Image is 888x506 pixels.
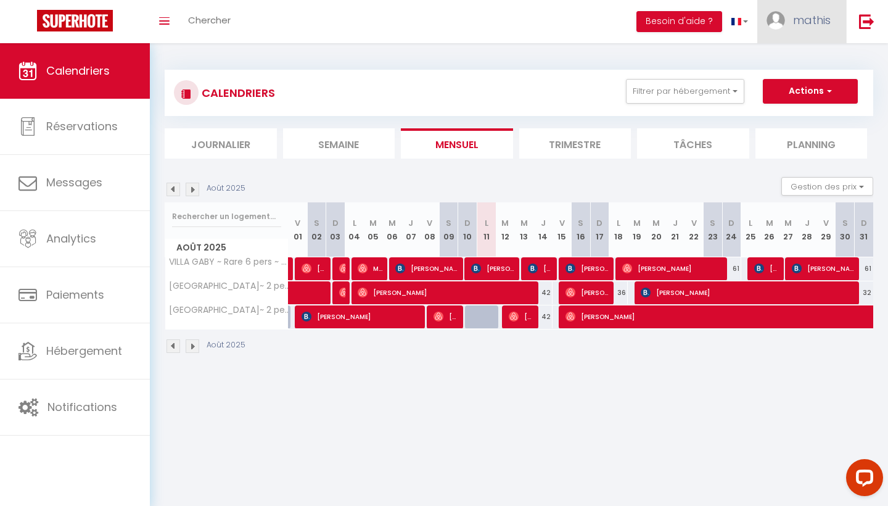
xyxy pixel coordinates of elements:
span: [PERSON_NAME] [509,305,534,328]
abbr: M [633,217,641,229]
button: Besoin d'aide ? [636,11,722,32]
th: 14 [533,202,553,257]
abbr: D [332,217,339,229]
span: [PERSON_NAME] [792,257,855,280]
abbr: M [766,217,773,229]
div: 42 [533,281,553,304]
div: 42 [533,305,553,328]
abbr: S [314,217,319,229]
span: May Nyia [358,257,383,280]
abbr: J [541,217,546,229]
abbr: S [710,217,715,229]
span: Août 2025 [165,239,288,257]
span: Messages [46,175,102,190]
th: 10 [458,202,477,257]
th: 30 [836,202,855,257]
h3: CALENDRIERS [199,79,275,107]
th: 07 [401,202,421,257]
th: 12 [496,202,515,257]
img: logout [859,14,874,29]
img: Super Booking [37,10,113,31]
span: [PERSON_NAME] [528,257,553,280]
p: Août 2025 [207,183,245,194]
span: [GEOGRAPHIC_DATA]~ 2 pers ~ Jardinet [167,305,290,315]
abbr: V [823,217,829,229]
li: Journalier [165,128,277,159]
th: 01 [289,202,308,257]
span: Paiements [46,287,104,302]
span: [PERSON_NAME] [565,281,610,304]
button: Filtrer par hébergement [626,79,744,104]
span: Analytics [46,231,96,246]
p: Août 2025 [207,339,245,351]
div: 36 [609,281,628,304]
th: 27 [779,202,798,257]
abbr: M [501,217,509,229]
div: 61 [722,257,741,280]
th: 18 [609,202,628,257]
span: [PERSON_NAME] [339,257,345,280]
th: 28 [798,202,817,257]
button: Gestion des prix [781,177,873,196]
th: 21 [665,202,684,257]
abbr: L [485,217,488,229]
span: [PERSON_NAME] [471,257,516,280]
th: 11 [477,202,496,257]
abbr: M [652,217,660,229]
span: Chercher [188,14,231,27]
th: 05 [364,202,383,257]
li: Semaine [283,128,395,159]
li: Tâches [637,128,749,159]
th: 09 [439,202,458,257]
span: Calendriers [46,63,110,78]
th: 19 [628,202,647,257]
abbr: D [596,217,602,229]
abbr: V [691,217,697,229]
th: 02 [307,202,326,257]
abbr: J [805,217,810,229]
span: Hébergement [46,343,122,359]
iframe: LiveChat chat widget [836,454,888,506]
button: Actions [763,79,858,104]
span: VILLA GABY ~ Rare 6 pers ~ Hypercentre [167,257,290,267]
th: 31 [854,202,873,257]
abbr: L [749,217,752,229]
abbr: M [388,217,396,229]
abbr: J [408,217,413,229]
th: 17 [590,202,609,257]
span: [PERSON_NAME] [358,281,536,304]
th: 06 [382,202,401,257]
span: [PERSON_NAME] [622,257,724,280]
div: 61 [854,257,873,280]
span: mathis [793,12,831,28]
abbr: M [520,217,528,229]
li: Planning [755,128,868,159]
th: 24 [722,202,741,257]
abbr: V [427,217,432,229]
th: 22 [684,202,704,257]
span: [PERSON_NAME] [565,257,610,280]
abbr: D [861,217,867,229]
span: [PERSON_NAME] [641,281,857,304]
abbr: V [559,217,565,229]
th: 13 [515,202,534,257]
abbr: S [578,217,583,229]
th: 08 [421,202,440,257]
img: ... [767,11,785,30]
span: [PERSON_NAME] [302,257,327,280]
a: [PERSON_NAME] [289,257,295,281]
th: 26 [760,202,779,257]
abbr: S [842,217,848,229]
th: 03 [326,202,345,257]
span: [GEOGRAPHIC_DATA]~ 2 pers ~ Hypercentre [167,281,290,291]
th: 04 [345,202,364,257]
abbr: J [673,217,678,229]
span: [PERSON_NAME] [434,305,459,328]
abbr: V [295,217,300,229]
div: 32 [854,281,873,304]
li: Trimestre [519,128,631,159]
abbr: L [617,217,620,229]
span: [PERSON_NAME] Shvoren [395,257,459,280]
span: [PERSON_NAME] [339,281,345,304]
